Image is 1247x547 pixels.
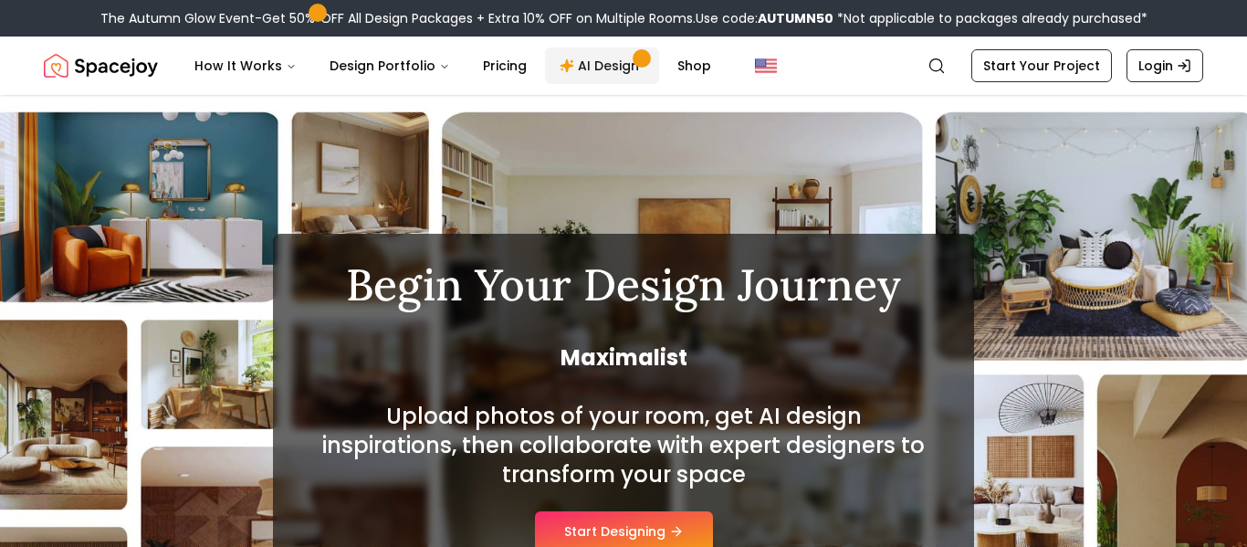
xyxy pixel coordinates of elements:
b: AUTUMN50 [758,9,833,27]
span: Maximalist [317,343,930,373]
a: Shop [663,47,726,84]
button: How It Works [180,47,311,84]
a: AI Design [545,47,659,84]
h2: Upload photos of your room, get AI design inspirations, then collaborate with expert designers to... [317,402,930,489]
h1: Begin Your Design Journey [317,263,930,307]
img: United States [755,55,777,77]
a: Pricing [468,47,541,84]
div: The Autumn Glow Event-Get 50% OFF All Design Packages + Extra 10% OFF on Multiple Rooms. [100,9,1147,27]
a: Start Your Project [971,49,1112,82]
a: Spacejoy [44,47,158,84]
img: Spacejoy Logo [44,47,158,84]
button: Design Portfolio [315,47,465,84]
a: Login [1126,49,1203,82]
span: Use code: [696,9,833,27]
nav: Global [44,37,1203,95]
span: *Not applicable to packages already purchased* [833,9,1147,27]
nav: Main [180,47,726,84]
